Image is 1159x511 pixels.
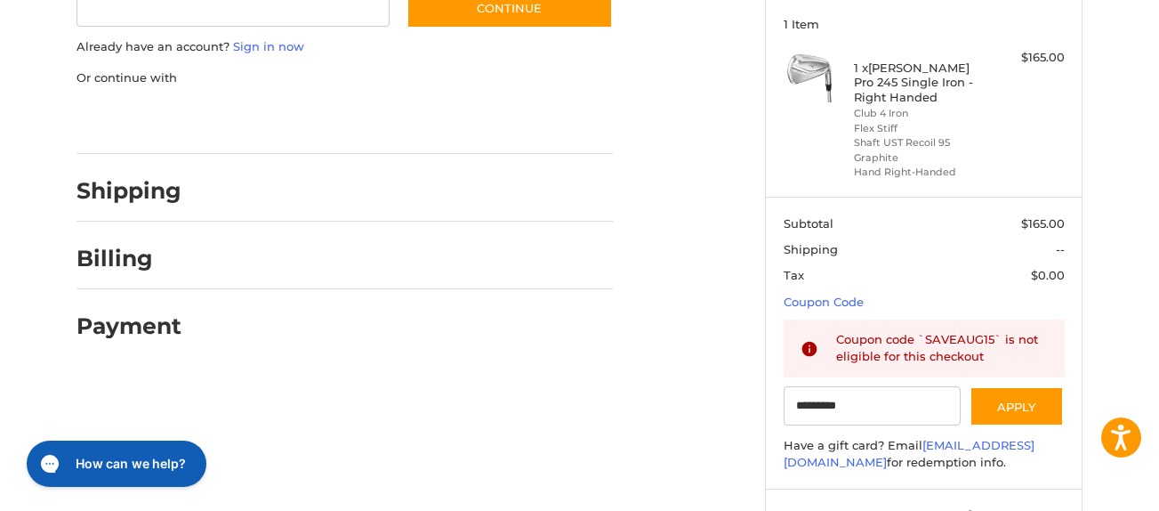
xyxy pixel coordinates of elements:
span: $165.00 [1021,216,1065,231]
p: Already have an account? [76,38,613,56]
a: Sign in now [233,39,304,53]
li: Flex Stiff [854,121,990,136]
li: Hand Right-Handed [854,165,990,180]
iframe: PayPal-paypal [71,104,205,136]
div: Have a gift card? Email for redemption info. [784,437,1065,472]
button: Apply [970,386,1064,426]
input: Gift Certificate or Coupon Code [784,386,962,426]
h2: Shipping [76,177,181,205]
span: $0.00 [1031,268,1065,282]
li: Club 4 Iron [854,106,990,121]
div: Coupon code `SAVEAUG15` is not eligible for this checkout [836,331,1048,366]
iframe: PayPal-paylater [221,104,355,136]
span: Subtotal [784,216,833,231]
iframe: Google Customer Reviews [1012,463,1159,511]
h2: Payment [76,312,181,340]
h2: Billing [76,245,181,272]
li: Shaft UST Recoil 95 Graphite [854,135,990,165]
iframe: Gorgias live chat messenger [18,434,212,493]
p: Or continue with [76,69,613,87]
div: $165.00 [994,49,1065,67]
span: -- [1056,242,1065,256]
h4: 1 x [PERSON_NAME] Pro 245 Single Iron - Right Handed [854,61,990,104]
a: Coupon Code [784,295,864,309]
span: Tax [784,268,804,282]
h3: 1 Item [784,17,1065,31]
iframe: PayPal-venmo [373,104,506,136]
span: Shipping [784,242,838,256]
